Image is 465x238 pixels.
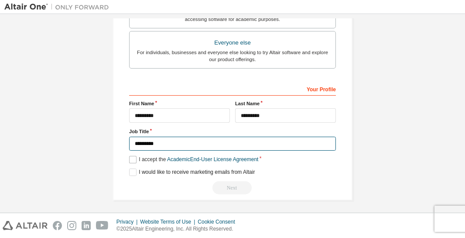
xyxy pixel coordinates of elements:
div: Website Terms of Use [140,218,198,225]
label: I would like to receive marketing emails from Altair [129,169,255,176]
label: I accept the [129,156,258,163]
label: Last Name [235,100,336,107]
img: altair_logo.svg [3,221,48,230]
label: Job Title [129,128,336,135]
img: linkedin.svg [82,221,91,230]
p: © 2025 Altair Engineering, Inc. All Rights Reserved. [116,225,240,233]
img: Altair One [4,3,113,11]
a: Academic End-User License Agreement [167,156,258,162]
div: Read and acccept EULA to continue [129,181,336,194]
div: Everyone else [135,37,330,49]
div: Cookie Consent [198,218,240,225]
label: First Name [129,100,230,107]
div: For individuals, businesses and everyone else looking to try Altair software and explore our prod... [135,49,330,63]
img: youtube.svg [96,221,109,230]
div: Privacy [116,218,140,225]
div: Your Profile [129,82,336,96]
img: instagram.svg [67,221,76,230]
img: facebook.svg [53,221,62,230]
